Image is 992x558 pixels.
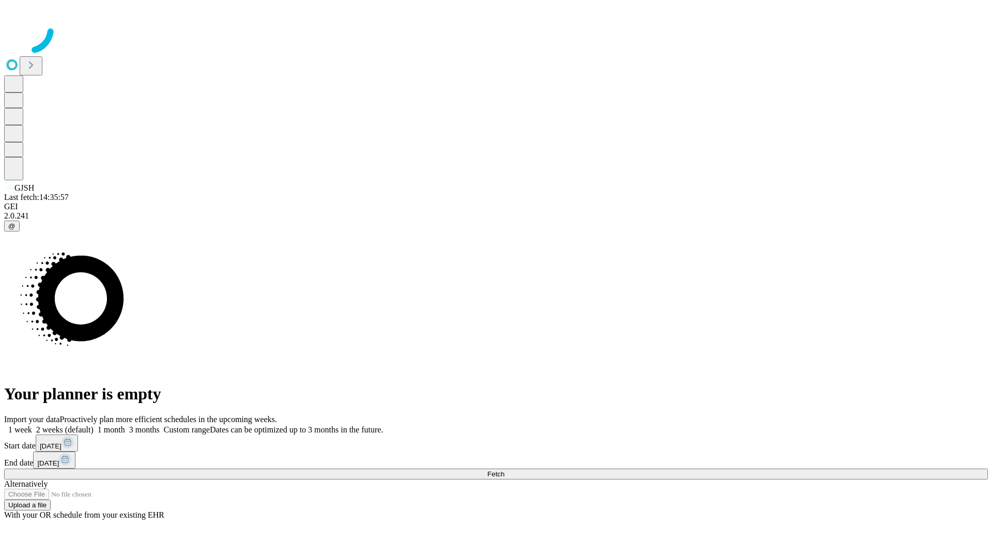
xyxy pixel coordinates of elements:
[4,415,60,424] span: Import your data
[40,442,61,450] span: [DATE]
[37,459,59,467] span: [DATE]
[4,211,988,221] div: 2.0.241
[4,193,69,202] span: Last fetch: 14:35:57
[129,425,160,434] span: 3 months
[4,202,988,211] div: GEI
[14,183,34,192] span: GJSH
[164,425,210,434] span: Custom range
[4,479,48,488] span: Alternatively
[4,469,988,479] button: Fetch
[4,384,988,404] h1: Your planner is empty
[4,221,20,231] button: @
[487,470,504,478] span: Fetch
[4,452,988,469] div: End date
[60,415,277,424] span: Proactively plan more efficient schedules in the upcoming weeks.
[36,435,78,452] button: [DATE]
[8,222,16,230] span: @
[4,435,988,452] div: Start date
[210,425,383,434] span: Dates can be optimized up to 3 months in the future.
[4,510,164,519] span: With your OR schedule from your existing EHR
[33,452,75,469] button: [DATE]
[4,500,51,510] button: Upload a file
[98,425,125,434] span: 1 month
[8,425,32,434] span: 1 week
[36,425,94,434] span: 2 weeks (default)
